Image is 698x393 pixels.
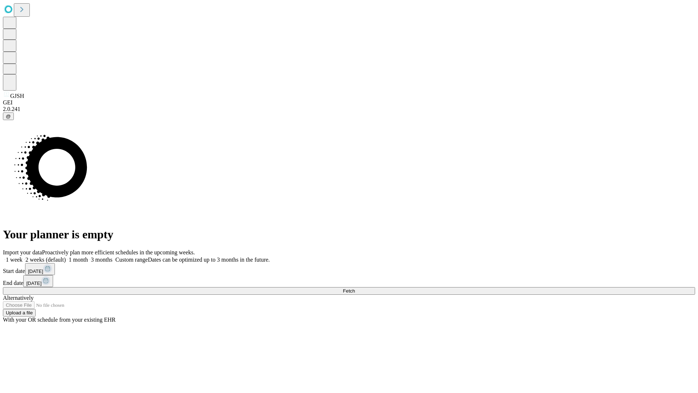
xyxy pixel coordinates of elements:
span: Dates can be optimized up to 3 months in the future. [148,257,270,263]
div: Start date [3,263,695,275]
span: GJSH [10,93,24,99]
button: [DATE] [25,263,55,275]
div: End date [3,275,695,287]
span: Alternatively [3,295,33,301]
span: 1 month [69,257,88,263]
span: [DATE] [28,269,43,274]
span: 1 week [6,257,23,263]
h1: Your planner is empty [3,228,695,241]
button: @ [3,112,14,120]
div: 2.0.241 [3,106,695,112]
span: @ [6,114,11,119]
button: Fetch [3,287,695,295]
span: Import your data [3,249,42,255]
div: GEI [3,99,695,106]
span: [DATE] [26,281,41,286]
span: Proactively plan more efficient schedules in the upcoming weeks. [42,249,195,255]
span: Fetch [343,288,355,294]
button: Upload a file [3,309,36,317]
button: [DATE] [23,275,53,287]
span: 3 months [91,257,112,263]
span: 2 weeks (default) [25,257,66,263]
span: With your OR schedule from your existing EHR [3,317,116,323]
span: Custom range [115,257,148,263]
